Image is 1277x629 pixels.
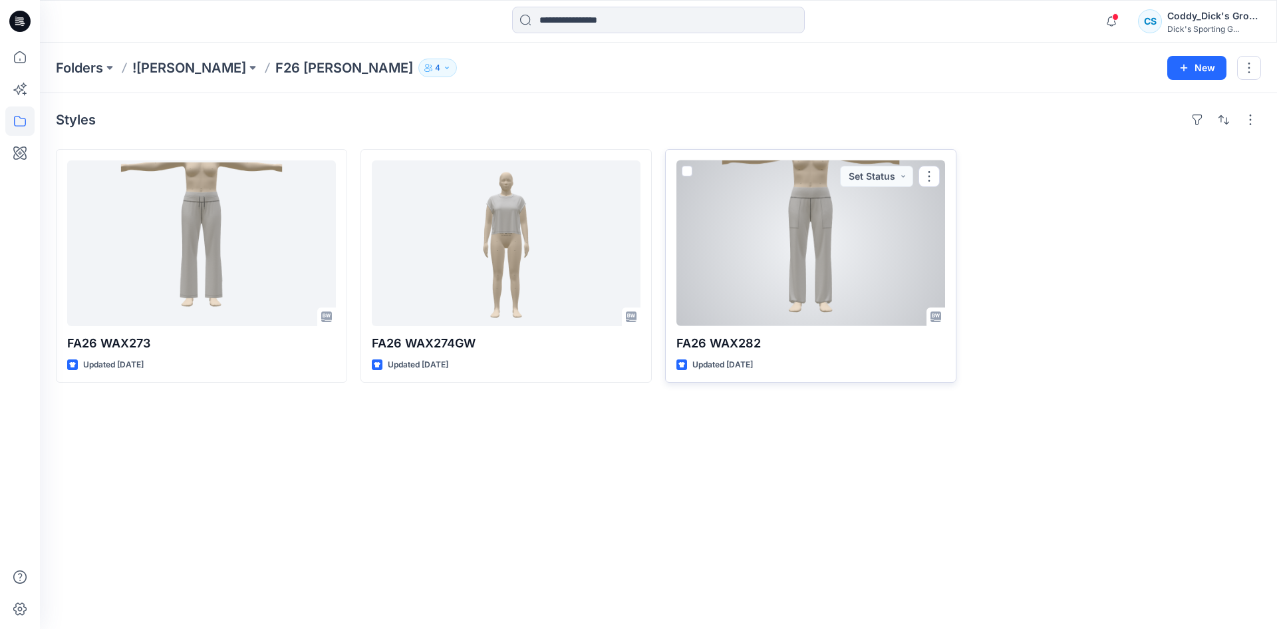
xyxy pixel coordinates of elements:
button: 4 [418,59,457,77]
p: FA26 WAX282 [676,334,945,353]
p: Updated [DATE] [388,358,448,372]
p: 4 [435,61,440,75]
h4: Styles [56,112,96,128]
div: Coddy_Dick's Group [1167,8,1260,24]
a: FA26 WAX274GW [372,160,640,326]
p: Updated [DATE] [83,358,144,372]
a: FA26 WAX282 [676,160,945,326]
div: Dick's Sporting G... [1167,24,1260,34]
p: F26 [PERSON_NAME] [275,59,413,77]
div: CS [1138,9,1162,33]
p: FA26 WAX274GW [372,334,640,353]
button: New [1167,56,1226,80]
p: Updated [DATE] [692,358,753,372]
p: FA26 WAX273 [67,334,336,353]
a: FA26 WAX273 [67,160,336,326]
a: ![PERSON_NAME] [132,59,246,77]
a: Folders [56,59,103,77]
